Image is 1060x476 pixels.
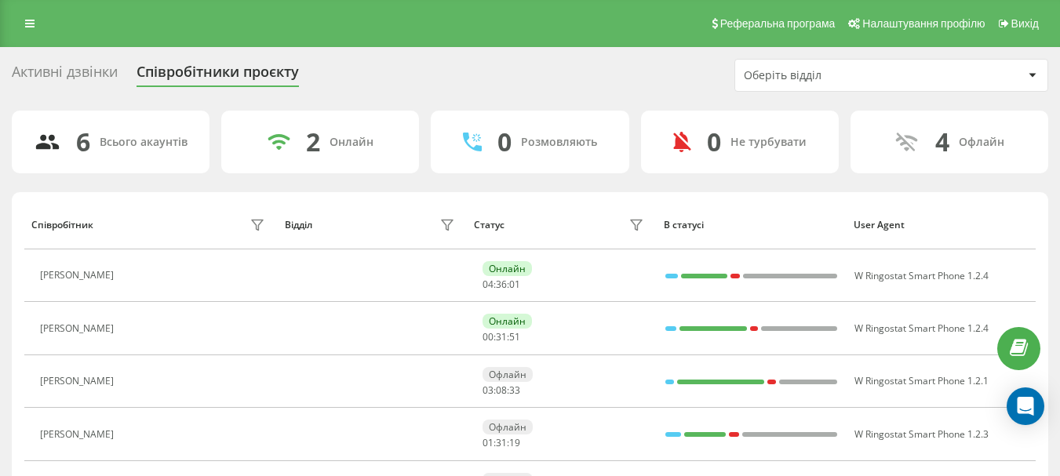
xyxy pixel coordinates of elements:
[483,420,533,434] div: Офлайн
[509,330,520,343] span: 51
[959,136,1004,149] div: Офлайн
[707,127,721,157] div: 0
[854,427,989,441] span: W Ringostat Smart Phone 1.2.3
[730,136,807,149] div: Не турбувати
[483,279,520,290] div: : :
[40,323,118,334] div: [PERSON_NAME]
[76,127,90,157] div: 6
[31,220,93,231] div: Співробітник
[509,436,520,449] span: 19
[285,220,312,231] div: Відділ
[497,127,512,157] div: 0
[854,322,989,335] span: W Ringostat Smart Phone 1.2.4
[496,278,507,291] span: 36
[496,330,507,343] span: 31
[496,383,507,397] span: 08
[40,270,118,281] div: [PERSON_NAME]
[483,438,520,449] div: : :
[483,367,533,382] div: Офлайн
[483,278,494,291] span: 04
[720,17,836,30] span: Реферальна програма
[483,383,494,397] span: 03
[306,127,320,157] div: 2
[854,220,1029,231] div: User Agent
[509,278,520,291] span: 01
[1007,387,1044,425] div: Open Intercom Messenger
[483,314,532,329] div: Онлайн
[12,64,118,88] div: Активні дзвінки
[100,136,188,149] div: Всього акаунтів
[483,436,494,449] span: 01
[496,436,507,449] span: 31
[664,220,839,231] div: В статусі
[137,64,299,88] div: Співробітники проєкту
[40,429,118,440] div: [PERSON_NAME]
[483,385,520,396] div: : :
[483,261,532,276] div: Онлайн
[1011,17,1039,30] span: Вихід
[474,220,505,231] div: Статус
[40,376,118,387] div: [PERSON_NAME]
[521,136,597,149] div: Розмовляють
[330,136,373,149] div: Онлайн
[744,69,931,82] div: Оберіть відділ
[483,330,494,343] span: 00
[862,17,985,30] span: Налаштування профілю
[854,269,989,282] span: W Ringostat Smart Phone 1.2.4
[509,383,520,397] span: 33
[935,127,949,157] div: 4
[483,332,520,343] div: : :
[854,374,989,387] span: W Ringostat Smart Phone 1.2.1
